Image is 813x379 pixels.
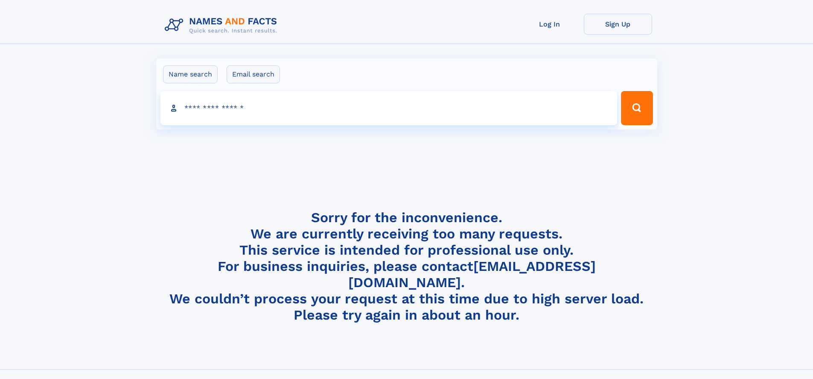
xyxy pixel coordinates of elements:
[161,209,652,323] h4: Sorry for the inconvenience. We are currently receiving too many requests. This service is intend...
[163,65,218,83] label: Name search
[516,14,584,35] a: Log In
[227,65,280,83] label: Email search
[348,258,596,291] a: [EMAIL_ADDRESS][DOMAIN_NAME]
[584,14,652,35] a: Sign Up
[160,91,618,125] input: search input
[161,14,284,37] img: Logo Names and Facts
[621,91,653,125] button: Search Button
